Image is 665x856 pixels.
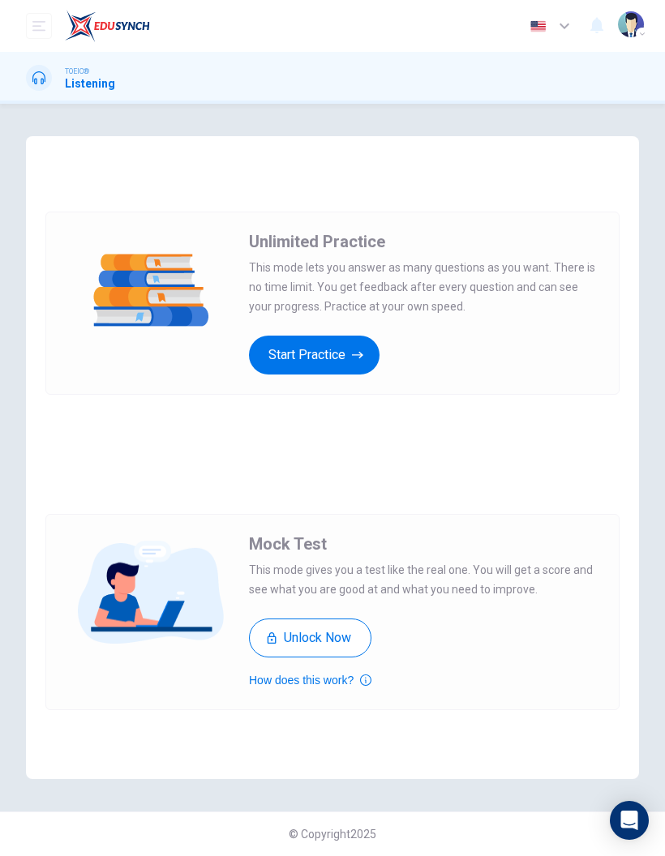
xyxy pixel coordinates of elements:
[249,258,599,316] span: This mode lets you answer as many questions as you want. There is no time limit. You get feedback...
[26,13,52,39] button: open mobile menu
[65,77,115,90] h1: Listening
[249,232,385,251] span: Unlimited Practice
[249,336,380,374] button: Start Practice
[65,10,150,42] img: EduSynch logo
[249,534,327,554] span: Mock Test
[618,11,644,37] img: Profile picture
[65,66,89,77] span: TOEIC®
[249,618,371,657] button: Unlock Now
[289,828,376,841] span: © Copyright 2025
[610,801,649,840] div: Open Intercom Messenger
[249,670,371,690] button: How does this work?
[249,560,599,599] span: This mode gives you a test like the real one. You will get a score and see what you are good at a...
[528,20,548,32] img: en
